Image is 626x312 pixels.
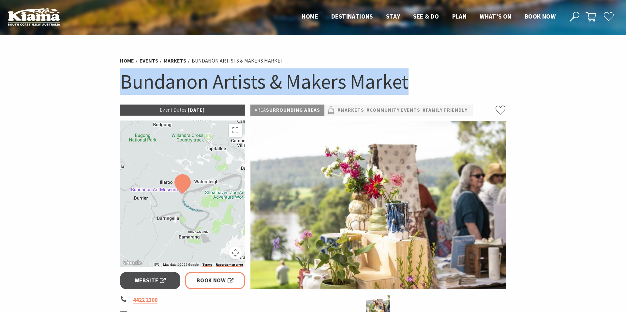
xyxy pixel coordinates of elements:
li: Bundanon Artists & Makers Market [192,57,284,65]
span: Home [302,12,318,20]
span: Event Dates: [160,107,188,113]
a: #Community Events [366,106,420,114]
nav: Main Menu [295,11,562,22]
p: Surrounding Areas [250,105,324,116]
h1: Bundanon Artists & Makers Market [120,68,506,95]
a: Terms (opens in new tab) [202,263,212,267]
img: Google [122,259,143,267]
a: #Markets [337,106,364,114]
span: Website [135,276,166,285]
span: Book now [525,12,556,20]
a: Open this area in Google Maps (opens a new window) [122,259,143,267]
button: Keyboard shortcuts [155,262,159,267]
a: Book Now [185,272,245,289]
span: What’s On [480,12,512,20]
a: #Family Friendly [423,106,468,114]
a: Report a map error [216,263,243,267]
span: Plan [452,12,467,20]
a: 4422 2100 [133,296,157,304]
button: Toggle fullscreen view [229,124,242,137]
a: Website [120,272,180,289]
span: Area [255,107,266,113]
a: Home [120,57,134,64]
span: See & Do [413,12,439,20]
a: Events [140,57,158,64]
span: Stay [386,12,400,20]
a: Markets [164,57,186,64]
span: Book Now [197,276,233,285]
p: [DATE] [120,105,245,116]
button: Map camera controls [229,246,242,259]
img: Kiama Logo [8,8,60,26]
span: Destinations [331,12,373,20]
img: A seleciton of ceramic goods are placed on a table outdoor with river views behind [250,121,506,289]
span: Map data ©2025 Google [163,263,199,266]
